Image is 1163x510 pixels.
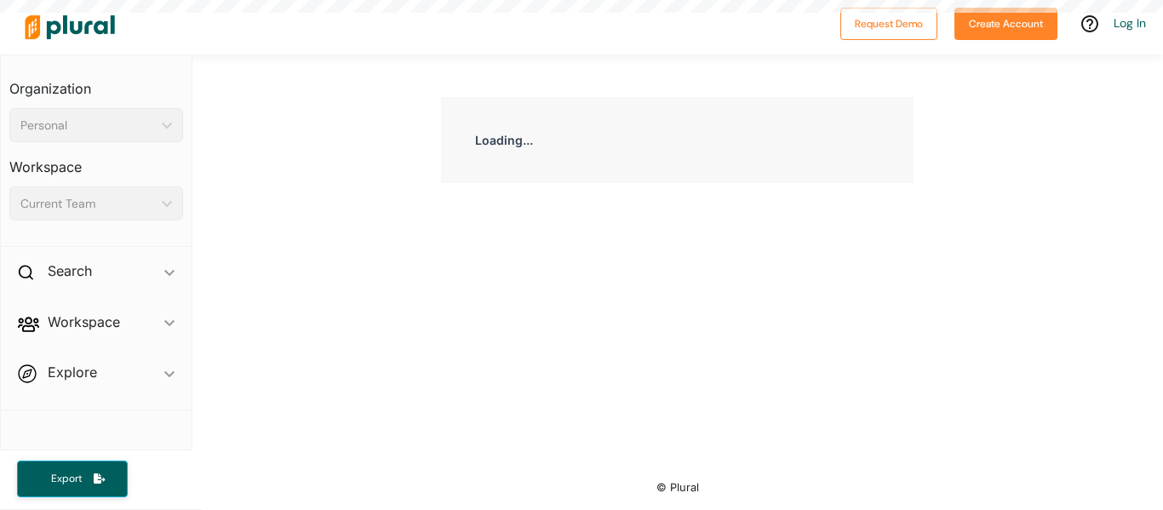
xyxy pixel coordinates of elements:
[17,461,128,497] button: Export
[840,8,937,40] button: Request Demo
[39,472,94,486] span: Export
[48,261,92,280] h2: Search
[656,481,699,494] small: © Plural
[441,97,914,183] div: Loading...
[840,14,937,32] a: Request Demo
[954,14,1057,32] a: Create Account
[1114,15,1146,31] a: Log In
[954,8,1057,40] button: Create Account
[20,195,155,213] div: Current Team
[9,142,183,180] h3: Workspace
[20,117,155,135] div: Personal
[9,64,183,101] h3: Organization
